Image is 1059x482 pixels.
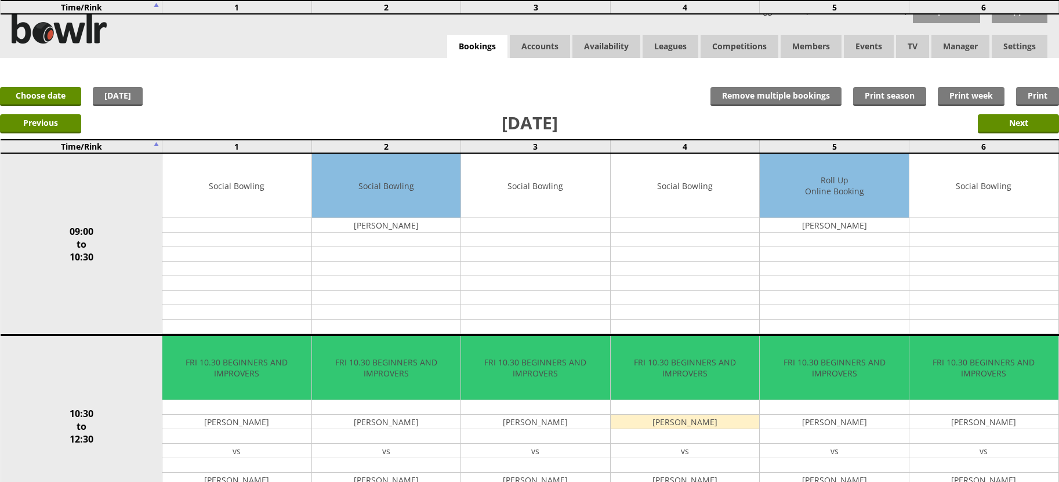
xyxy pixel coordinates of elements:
[162,1,312,14] td: 1
[931,35,989,58] span: Manager
[610,140,760,153] td: 4
[760,140,909,153] td: 5
[909,444,1058,458] td: vs
[311,140,461,153] td: 2
[162,140,312,153] td: 1
[312,336,461,400] td: FRI 10.30 BEGINNERS AND IMPROVERS
[710,87,842,106] input: Remove multiple bookings
[760,154,909,218] td: Roll Up Online Booking
[461,444,610,458] td: vs
[760,336,909,400] td: FRI 10.30 BEGINNERS AND IMPROVERS
[760,415,909,429] td: [PERSON_NAME]
[162,154,311,218] td: Social Bowling
[611,444,760,458] td: vs
[461,336,610,400] td: FRI 10.30 BEGINNERS AND IMPROVERS
[909,154,1058,218] td: Social Bowling
[909,140,1058,153] td: 6
[844,35,894,58] a: Events
[461,415,610,429] td: [PERSON_NAME]
[938,87,1004,106] a: Print week
[909,1,1058,14] td: 6
[162,336,311,400] td: FRI 10.30 BEGINNERS AND IMPROVERS
[760,1,909,14] td: 5
[701,35,778,58] a: Competitions
[909,415,1058,429] td: [PERSON_NAME]
[312,218,461,233] td: [PERSON_NAME]
[162,415,311,429] td: [PERSON_NAME]
[643,35,698,58] a: Leagues
[853,87,926,106] a: Print season
[461,1,611,14] td: 3
[760,218,909,233] td: [PERSON_NAME]
[611,336,760,400] td: FRI 10.30 BEGINNERS AND IMPROVERS
[447,35,507,59] a: Bookings
[312,444,461,458] td: vs
[611,154,760,218] td: Social Bowling
[992,35,1047,58] span: Settings
[781,35,842,58] span: Members
[572,35,640,58] a: Availability
[312,415,461,429] td: [PERSON_NAME]
[162,444,311,458] td: vs
[93,87,143,106] a: [DATE]
[909,336,1058,400] td: FRI 10.30 BEGINNERS AND IMPROVERS
[1,153,162,335] td: 09:00 to 10:30
[760,444,909,458] td: vs
[461,154,610,218] td: Social Bowling
[312,154,461,218] td: Social Bowling
[1016,87,1059,106] a: Print
[611,415,760,429] td: [PERSON_NAME]
[461,140,611,153] td: 3
[510,35,570,58] span: Accounts
[311,1,461,14] td: 2
[610,1,760,14] td: 4
[1,1,162,14] td: Time/Rink
[1,140,162,153] td: Time/Rink
[896,35,929,58] span: TV
[978,114,1059,133] input: Next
